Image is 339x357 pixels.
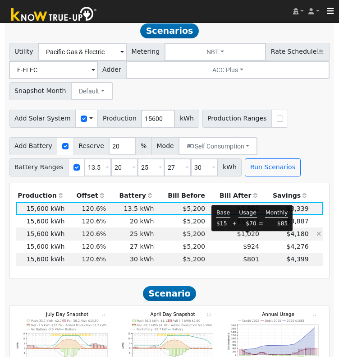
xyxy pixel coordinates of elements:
rect: onclick="" [91,344,94,348]
rect: onclick="" [47,348,50,348]
text: 1000 [231,338,236,340]
circle: onclick="" [211,345,212,346]
circle: onclick="" [207,341,208,342]
circle: onclick="" [59,339,60,340]
span: $3,887 [286,218,308,225]
td: 15,600 kWh [16,202,66,215]
span: Scenarios [140,23,198,38]
circle: onclick="" [151,347,151,348]
text: 800 [232,341,236,343]
circle: onclick="" [137,348,138,349]
circle: onclick="" [95,343,96,344]
i: 6PM - Clear [88,334,91,336]
i: 7AM - Clear [157,334,160,336]
span: Production Ranges [202,110,272,128]
rect: onclick="" [136,348,139,348]
i: 8PM - MostlyCloudy [200,334,203,336]
i: 5AM - MostlyClear [151,334,153,336]
circle: onclick="" [62,335,63,336]
i: 1PM - Clear [72,334,74,336]
button: ACC Plus [126,61,330,79]
th: Bill After [206,190,261,202]
button: Toggle navigation [322,5,339,18]
span: kWh [217,158,242,176]
text: kWh [121,342,124,348]
circle: onclick="" [99,345,100,346]
td: 13.5 kWh [108,202,156,215]
circle: onclick="" [28,348,29,349]
span: $5,200 [183,230,205,237]
circle: onclick="" [201,338,202,339]
circle: onclick="" [65,339,66,340]
circle: onclick="" [75,340,76,341]
button: Run Scenarios [245,158,300,176]
text: Pull 30.2 kWh $15.50 [67,319,99,323]
span: 120.6% [82,243,106,250]
td: + [232,219,237,228]
circle: onclick="" [82,346,83,347]
circle: onclick="" [41,345,42,346]
circle: onclick="" [95,348,96,349]
text: Estimated $ [227,333,229,350]
circle: onclick="" [164,343,165,344]
circle: onclick="" [141,345,142,346]
span: 120.6% [82,255,106,263]
text: 1600 [231,328,236,330]
circle: onclick="" [194,348,195,348]
circle: onclick="" [95,345,96,346]
text: 1400 [231,331,236,334]
text: Battery [172,328,183,331]
circle: onclick="" [78,335,79,336]
text: Debit 2025 [265,319,281,323]
i: 10PM - Clear [102,334,104,336]
text: No Battery -3.5 kWh [31,328,61,331]
span: 120.6% [82,218,106,225]
span: Battery Ranges [9,158,69,176]
i: 10AM - MostlyClear [167,334,170,336]
i: 2PM - PartlyCloudy [180,334,183,336]
circle: onclick="" [174,339,175,340]
i: 1PM - MostlyCloudy [177,334,180,336]
i: 7PM - MostlyCloudy [197,334,200,336]
text: 0 [23,348,25,350]
th: Production [16,190,66,202]
circle: onclick="" [35,348,36,349]
circle: onclick="" [201,347,202,348]
circle: onclick="" [55,346,56,347]
circle: onclick="" [204,348,205,348]
i: 8AM - Clear [55,334,58,336]
td: 20 kWh [108,215,156,227]
circle: onclick="" [170,335,171,336]
circle: onclick="" [52,345,53,346]
circle: onclick="" [28,345,29,346]
span: $5,200 [183,205,205,212]
text: 10 [128,338,131,340]
td: $15 [216,219,230,228]
text: 1800 [231,325,236,327]
circle: onclick="" [181,341,182,342]
i: 3AM - Clear [38,334,41,336]
circle: onclick="" [45,345,46,346]
input: Select a Utility [38,43,127,61]
i: 11PM - Clear [105,334,108,336]
circle: onclick="" [157,345,158,346]
circle: onclick="" [59,343,60,344]
i: 11AM - Clear [65,334,68,336]
span: $3,339 [286,205,308,212]
circle: onclick="" [294,343,295,344]
circle: onclick="" [38,345,39,346]
i: 2AM - PartlyCloudy [140,334,143,336]
circle: onclick="" [102,345,103,346]
rect: onclick="" [37,348,40,348]
td: $70 [238,219,257,228]
circle: onclick="" [174,335,175,336]
circle: onclick="" [144,345,145,346]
